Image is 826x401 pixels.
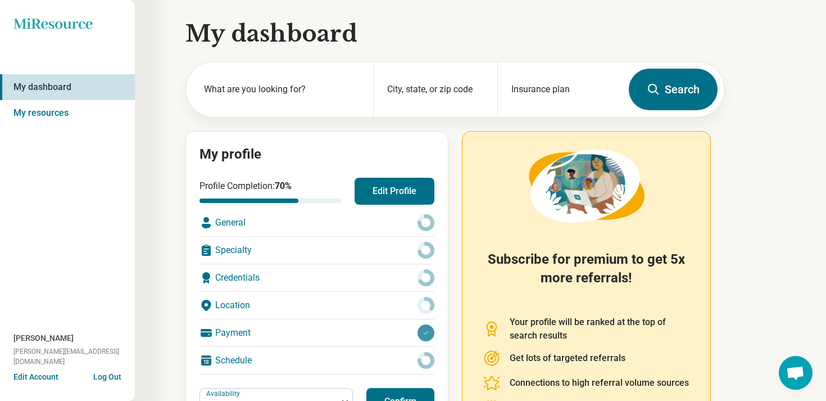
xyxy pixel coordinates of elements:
div: Payment [199,319,434,346]
div: Open chat [779,356,813,390]
div: Schedule [199,347,434,374]
label: What are you looking for? [204,83,360,96]
span: [PERSON_NAME] [13,332,74,344]
p: Your profile will be ranked at the top of search results [510,316,690,343]
div: General [199,209,434,236]
div: Profile Completion: [199,179,341,203]
h2: Subscribe for premium to get 5x more referrals! [483,250,690,302]
button: Edit Account [13,371,58,383]
button: Search [629,69,718,110]
p: Get lots of targeted referrals [510,352,625,365]
button: Edit Profile [355,178,434,205]
div: Location [199,292,434,319]
div: Specialty [199,237,434,264]
p: Connections to high referral volume sources [510,376,689,390]
button: Log Out [93,371,121,380]
div: Credentials [199,264,434,291]
span: 70 % [275,181,292,191]
h1: My dashboard [185,18,725,49]
h2: My profile [199,145,434,164]
span: [PERSON_NAME][EMAIL_ADDRESS][DOMAIN_NAME] [13,346,135,367]
label: Availability [206,390,242,398]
